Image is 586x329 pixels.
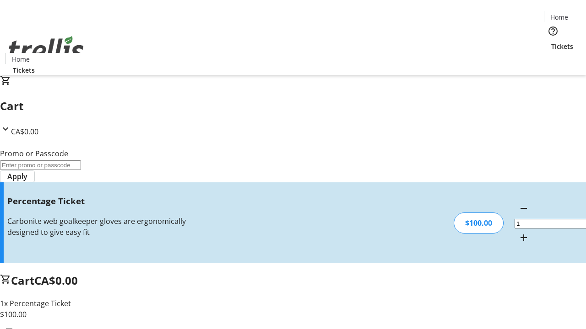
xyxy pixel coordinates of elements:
[5,65,42,75] a: Tickets
[12,54,30,64] span: Home
[454,212,504,233] div: $100.00
[7,216,207,238] div: Carbonite web goalkeeper gloves are ergonomically designed to give easy fit
[551,42,573,51] span: Tickets
[544,12,574,22] a: Home
[13,65,35,75] span: Tickets
[7,171,27,182] span: Apply
[550,12,568,22] span: Home
[5,26,87,72] img: Orient E2E Organization 8EfLua6WHE's Logo
[7,195,207,207] h3: Percentage Ticket
[515,228,533,247] button: Increment by one
[515,199,533,218] button: Decrement by one
[34,273,78,288] span: CA$0.00
[544,22,562,40] button: Help
[544,51,562,69] button: Cart
[11,127,38,137] span: CA$0.00
[544,42,581,51] a: Tickets
[6,54,35,64] a: Home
